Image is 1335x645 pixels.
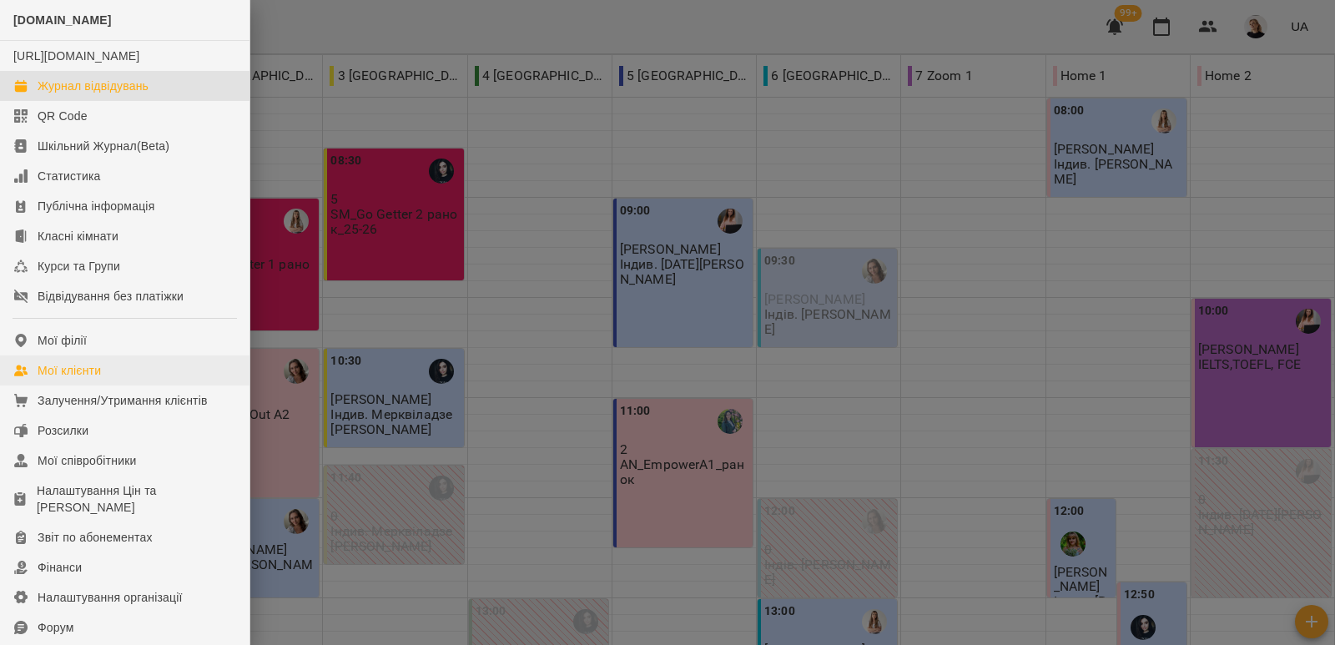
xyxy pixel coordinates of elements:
div: QR Code [38,108,88,124]
span: [DOMAIN_NAME] [13,13,112,27]
div: Журнал відвідувань [38,78,149,94]
div: Шкільний Журнал(Beta) [38,138,169,154]
div: Залучення/Утримання клієнтів [38,392,208,409]
div: Налаштування організації [38,589,183,606]
div: Форум [38,619,74,636]
div: Звіт по абонементах [38,529,153,546]
div: Відвідування без платіжки [38,288,184,305]
div: Публічна інформація [38,198,154,214]
div: Мої філії [38,332,87,349]
div: Класні кімнати [38,228,118,244]
div: Мої клієнти [38,362,101,379]
div: Статистика [38,168,101,184]
div: Курси та Групи [38,258,120,275]
div: Розсилки [38,422,88,439]
a: [URL][DOMAIN_NAME] [13,49,139,63]
div: Мої співробітники [38,452,137,469]
div: Фінанси [38,559,82,576]
div: Налаштування Цін та [PERSON_NAME] [37,482,236,516]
